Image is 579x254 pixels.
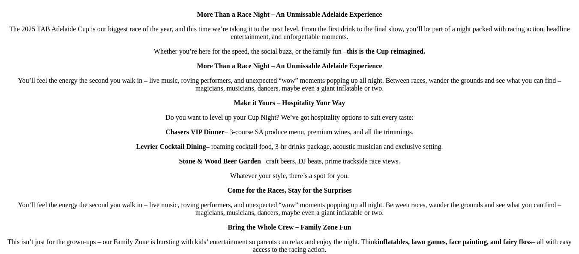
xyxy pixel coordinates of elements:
[234,99,345,106] strong: Make it Yours – Hospitality Your Way
[3,201,576,217] p: You’ll feel the energy the second you walk in – live music, roving performers, and unexpected “wo...
[179,157,261,165] strong: Stone & Wood Beer Garden
[136,143,206,150] strong: Levrier Cocktail Dining
[3,143,576,151] p: – roaming cocktail food, 3-hr drinks package, acoustic musician and exclusive setting.
[3,114,576,121] p: Do you want to level up your Cup Night? We’ve got hospitality options to suit every taste:
[378,238,532,245] strong: inflatables, lawn games, face painting, and fairy floss
[3,238,576,254] p: This isn’t just for the grown-ups – our Family Zone is bursting with kids’ entertainment so paren...
[3,48,576,55] p: Whether you’re here for the speed, the social buzz, or the family fun –
[227,187,351,194] strong: Come for the Races, Stay for the Surprises
[165,128,225,136] strong: Chasers VIP Dinner
[197,62,382,70] strong: More Than a Race Night – An Unmissable Adelaide Experience
[3,77,576,92] p: You’ll feel the energy the second you walk in – live music, roving performers, and unexpected “wo...
[347,48,425,55] strong: this is the Cup reimagined.
[197,11,382,18] strong: More Than a Race Night – An Unmissable Adelaide Experience
[3,128,576,136] p: – 3-course SA produce menu, premium wines, and all the trimmings.
[228,224,351,231] strong: Bring the Whole Crew – Family Zone Fun
[3,157,576,165] p: – craft beers, DJ beats, prime trackside race views.
[3,25,576,41] p: The 2025 TAB Adelaide Cup is our biggest race of the year, and this time we’re taking it to the n...
[3,172,576,180] p: Whatever your style, there’s a spot for you.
